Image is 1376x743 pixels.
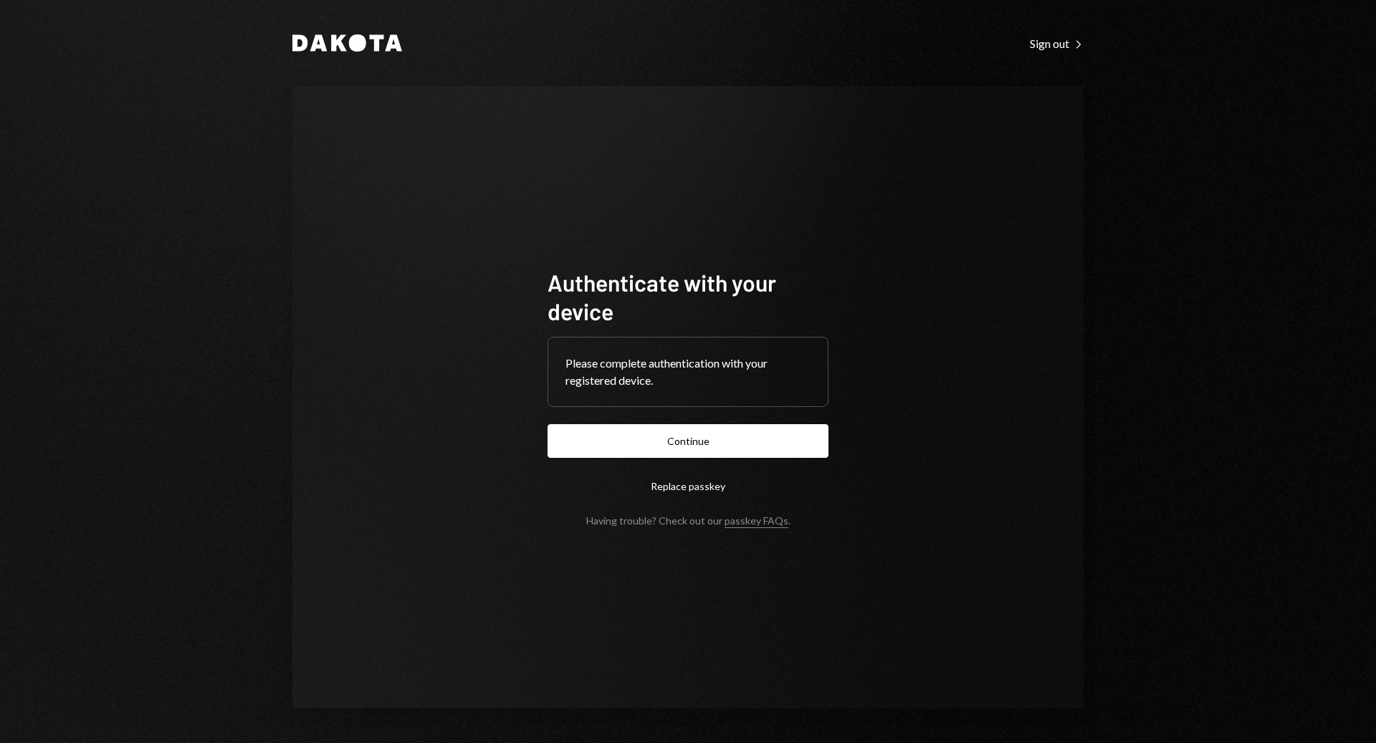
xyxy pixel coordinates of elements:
button: Replace passkey [548,469,828,503]
div: Having trouble? Check out our . [586,514,790,527]
div: Please complete authentication with your registered device. [565,355,811,389]
div: Sign out [1030,37,1084,51]
button: Continue [548,424,828,458]
h1: Authenticate with your device [548,268,828,325]
a: passkey FAQs [725,514,788,528]
a: Sign out [1030,35,1084,51]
